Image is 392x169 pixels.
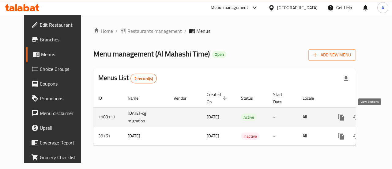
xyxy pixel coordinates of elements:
span: Open [212,52,226,57]
a: Menu disclaimer [26,106,89,121]
td: - [268,127,298,145]
li: / [115,27,118,35]
span: Upsell [40,124,85,132]
span: A [382,4,384,11]
td: - [268,107,298,127]
span: Active [241,114,257,121]
a: Edit Restaurant [26,17,89,32]
a: Upsell [26,121,89,135]
a: Restaurants management [120,27,182,35]
span: [DATE] [207,113,219,121]
nav: breadcrumb [93,27,356,35]
span: Start Date [273,91,290,106]
td: [DATE] [123,127,169,145]
h2: Menus List [98,73,157,83]
td: All [298,127,329,145]
span: Status [241,94,261,102]
span: Name [128,94,146,102]
span: Add New Menu [313,51,351,59]
span: Grocery Checklist [40,154,85,161]
span: Created On [207,91,229,106]
span: Vendor [174,94,194,102]
td: 1183117 [93,107,123,127]
div: Menu-management [211,4,248,11]
span: Menus [41,51,85,58]
div: Open [212,51,226,58]
div: [GEOGRAPHIC_DATA] [277,4,318,11]
span: Coupons [40,80,85,87]
button: Change Status [349,129,364,144]
span: Menu management ( Al Mahashi Time ) [93,47,210,61]
span: Promotions [40,95,85,102]
a: Menus [26,47,89,62]
button: more [334,129,349,144]
span: ID [98,94,110,102]
td: All [298,107,329,127]
span: Locale [303,94,322,102]
a: Choice Groups [26,62,89,76]
span: Menus [196,27,210,35]
span: Restaurants management [127,27,182,35]
span: Branches [40,36,85,43]
a: Coverage Report [26,135,89,150]
button: more [334,110,349,125]
button: Change Status [349,110,364,125]
a: Branches [26,32,89,47]
a: Promotions [26,91,89,106]
span: Menu disclaimer [40,109,85,117]
a: Grocery Checklist [26,150,89,165]
span: Inactive [241,133,259,140]
a: Coupons [26,76,89,91]
td: 39161 [93,127,123,145]
span: Coverage Report [40,139,85,146]
span: [DATE] [207,132,219,140]
a: Home [93,27,113,35]
span: Edit Restaurant [40,21,85,29]
div: Inactive [241,133,259,140]
span: 2 record(s) [131,76,157,82]
li: / [184,27,187,35]
div: Total records count [130,74,157,83]
td: [DATE]-cg migration [123,107,169,127]
div: Active [241,113,257,121]
span: Choice Groups [40,65,85,73]
div: Export file [339,71,353,86]
button: Add New Menu [308,49,356,61]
